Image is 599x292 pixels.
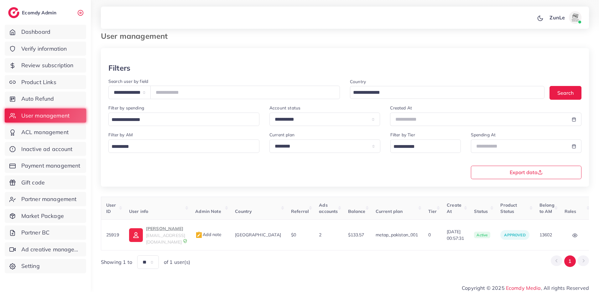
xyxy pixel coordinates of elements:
button: Go to page 1 [564,255,576,267]
label: Search user by field [108,78,148,84]
label: Account status [269,105,300,111]
a: [PERSON_NAME][EMAIL_ADDRESS][DOMAIN_NAME] [129,225,185,245]
span: Verify information [21,45,67,53]
input: Search for option [351,88,536,98]
span: approved [504,233,525,237]
div: Search for option [350,86,544,99]
img: avatar [569,11,581,24]
span: Dashboard [21,28,50,36]
span: [EMAIL_ADDRESS][DOMAIN_NAME] [146,233,185,244]
label: Filter by Tier [390,132,415,138]
div: Search for option [108,113,259,126]
span: 25919 [106,232,119,238]
a: Inactive ad account [5,142,86,156]
a: Dashboard [5,25,86,39]
button: Export data [471,166,582,179]
span: Product Links [21,78,56,86]
img: logo [8,7,19,18]
span: Ads accounts [319,202,338,214]
span: Partner BC [21,229,50,237]
a: Payment management [5,159,86,173]
span: Create At [447,202,461,214]
p: [PERSON_NAME] [146,225,185,232]
img: ic-user-info.36bf1079.svg [129,228,143,242]
span: $133.57 [348,232,364,238]
span: [GEOGRAPHIC_DATA] [235,232,281,238]
span: Tier [428,209,437,214]
span: Auto Refund [21,95,54,103]
span: Setting [21,262,40,270]
span: active [474,232,490,239]
span: Admin Note [195,209,221,214]
input: Search for option [391,142,453,152]
span: User info [129,209,148,214]
span: Add note [195,232,221,237]
span: $0 [291,232,296,238]
span: Inactive ad account [21,145,73,153]
h2: Ecomdy Admin [22,10,58,16]
a: Product Links [5,75,86,89]
span: Country [235,209,252,214]
a: Setting [5,259,86,273]
a: ACL management [5,125,86,139]
span: Belong to AM [539,202,555,214]
input: Search for option [109,115,251,125]
h3: Filters [108,63,130,73]
p: ZunLe [550,14,565,21]
label: Filter by spending [108,105,144,111]
a: Verify information [5,42,86,56]
span: Roles [565,209,576,214]
ul: Pagination [551,255,589,267]
span: Ad creative management [21,245,81,254]
span: 13602 [539,232,552,238]
span: Showing 1 to [101,259,132,266]
img: 9CAL8B2pu8EFxCJHYAAAAldEVYdGRhdGU6Y3JlYXRlADIwMjItMTItMDlUMDQ6NTg6MzkrMDA6MDBXSlgLAAAAJXRFWHRkYXR... [183,239,187,243]
a: Market Package [5,209,86,223]
label: Country [350,78,366,85]
span: Product Status [500,202,517,214]
a: Auto Refund [5,92,86,106]
a: Ecomdy Media [506,285,541,291]
h3: User management [101,32,173,41]
button: Search [550,86,581,99]
div: Search for option [108,139,259,153]
span: Copyright © 2025 [462,284,589,292]
span: Gift code [21,179,45,187]
label: Filter by AM [108,132,133,138]
a: ZunLeavatar [546,11,584,24]
span: , All rights Reserved [541,284,589,292]
span: Payment management [21,162,81,170]
input: Search for option [109,142,251,152]
span: of 1 user(s) [164,259,190,266]
span: 0 [428,232,431,238]
span: Review subscription [21,61,74,69]
div: Search for option [390,139,461,153]
span: Balance [348,209,366,214]
span: Current plan [376,209,403,214]
img: admin_note.cdd0b510.svg [195,231,203,239]
span: Referral [291,209,309,214]
a: Ad creative management [5,242,86,257]
a: logoEcomdy Admin [8,7,58,18]
a: User management [5,108,86,123]
span: User ID [106,202,116,214]
label: Current plan [269,132,294,138]
span: metap_pakistan_001 [376,232,418,238]
a: Partner management [5,192,86,206]
a: Partner BC [5,225,86,240]
a: Gift code [5,175,86,190]
span: Export data [510,170,543,175]
span: Market Package [21,212,64,220]
label: Spending At [471,132,496,138]
span: User management [21,112,70,120]
span: [DATE] 00:57:31 [447,229,464,241]
span: Partner management [21,195,77,203]
span: Status [474,209,488,214]
a: Review subscription [5,58,86,73]
label: Created At [390,105,412,111]
span: 2 [319,232,321,238]
span: ACL management [21,128,69,136]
